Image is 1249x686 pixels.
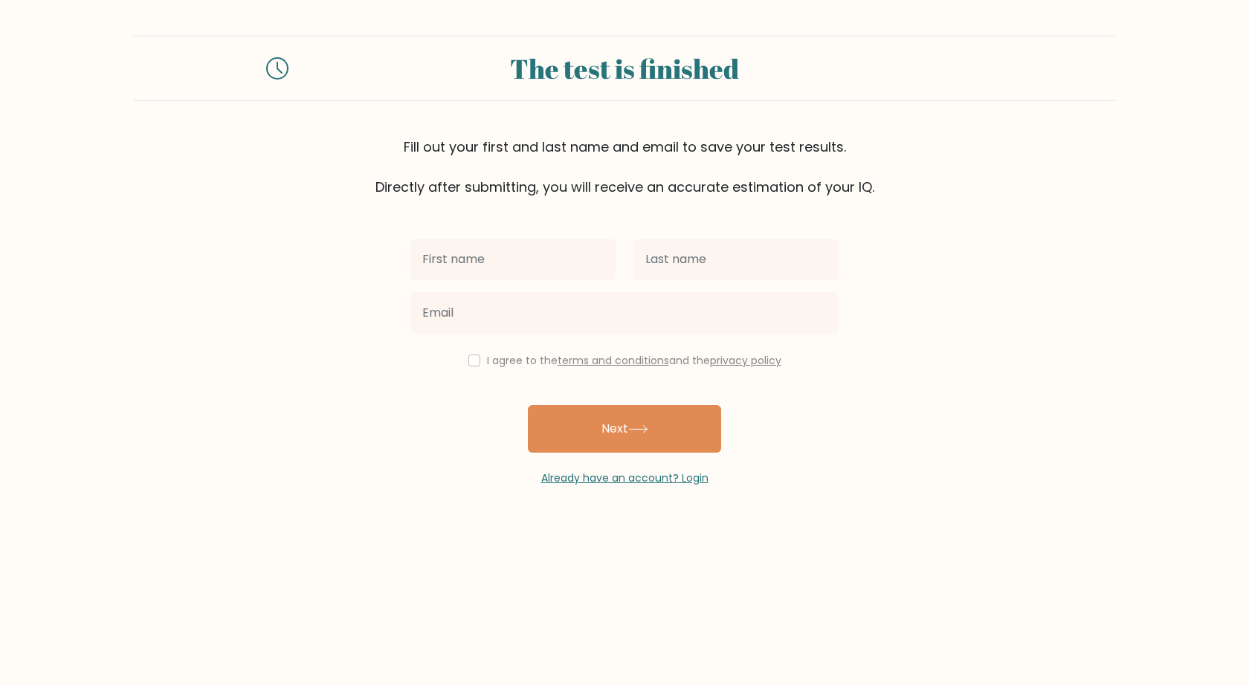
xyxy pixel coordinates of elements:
[541,470,709,485] a: Already have an account? Login
[134,137,1115,197] div: Fill out your first and last name and email to save your test results. Directly after submitting,...
[528,405,721,453] button: Next
[558,353,669,368] a: terms and conditions
[410,292,839,334] input: Email
[487,353,781,368] label: I agree to the and the
[410,239,616,280] input: First name
[633,239,839,280] input: Last name
[306,48,943,88] div: The test is finished
[710,353,781,368] a: privacy policy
